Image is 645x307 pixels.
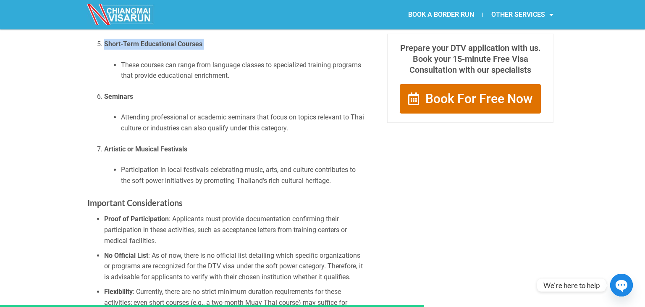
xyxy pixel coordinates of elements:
[104,288,133,296] strong: Flexibility
[121,164,366,186] li: Participation in local festivals celebrating music, arts, and culture contributes to the soft pow...
[322,5,562,24] nav: Menu
[104,93,133,101] strong: Seminars
[104,214,366,246] li: : Applicants must provide documentation confirming their participation in these activities, such ...
[104,215,169,223] strong: Proof of Participation
[399,84,541,114] a: Book For Free Now
[104,250,366,283] li: : As of now, there is no official list detailing which specific organizations or programs are rec...
[104,40,202,48] strong: Short-Term Educational Courses
[425,93,532,105] span: Book For Free Now
[483,5,562,24] a: OTHER SERVICES
[104,251,148,259] strong: No Official List
[87,196,366,209] h3: Important Considerations
[104,145,187,153] strong: Artistic or Musical Festivals
[400,5,482,24] a: BOOK A BORDER RUN
[396,42,545,75] p: Prepare your DTV application with us. Book your 15-minute Free Visa Consultation with our special...
[121,112,366,133] li: Attending professional or academic seminars that focus on topics relevant to Thai culture or indu...
[121,60,366,81] li: These courses can range from language classes to specialized training programs that provide educa...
